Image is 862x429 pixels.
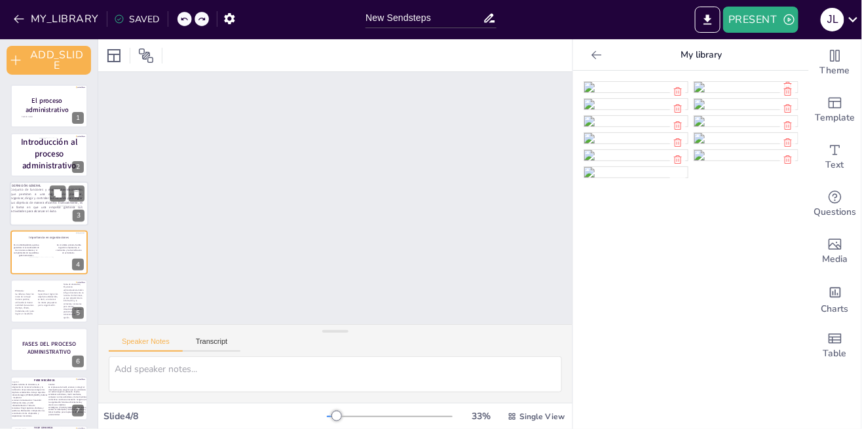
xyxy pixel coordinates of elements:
[723,7,798,33] button: PRESENT
[809,134,861,181] div: Add text boxes
[50,185,66,201] button: Duplicate Slide
[821,8,844,31] div: J L
[814,205,857,219] span: Questions
[72,259,84,270] div: 4
[103,45,124,66] div: Layout
[38,289,44,292] strong: Eficacia
[12,183,41,187] strong: DEFINICIÓN GENERAL
[72,356,84,367] div: 6
[694,133,798,143] img: d0267697-c45e-48ab-add6-e1293dd2c089.png
[10,84,88,128] div: 1
[519,411,565,422] span: Single View
[826,158,844,172] span: Text
[14,244,39,257] strong: En el ámbito público, ayuda a garantizar el uso adecuado de los recursos estatales y el cumplimie...
[13,244,40,257] p: s.
[809,39,861,86] div: Change the overall theme
[823,346,847,361] span: Table
[809,181,861,228] div: Get real-time input from your audience
[72,405,84,417] div: 7
[15,292,36,314] p: Se refiere a hacer las cosas de la mejor manera posible, utilizando la menor cantidad de recursos...
[103,410,327,422] div: Slide 4 / 8
[365,9,482,28] input: INSERT_TITLE
[38,289,59,292] p: :
[694,99,798,109] img: 0b9581fa-9910-41dd-b6f5-b1c336cc7c64.png
[138,48,154,64] span: Position
[109,337,183,352] button: Speaker Notes
[809,275,861,322] div: Add charts and graphs
[11,383,47,417] strong: Implica la toma de decisiones, la integración de recursos humanos y la motivación del personal pa...
[22,116,79,118] p: [PERSON_NAME]
[64,286,84,319] p: El proceso administrativo también influye directamente en la toma de decisiones, ya que proporcio...
[809,86,861,134] div: Add ready made slides
[183,337,241,352] button: Transcript
[48,384,87,386] p: :
[10,328,88,371] div: 6
[10,181,88,226] div: 3
[21,136,78,170] strong: Introducción al proceso administrativo
[694,150,798,160] img: c9c99e95-9b38-48df-bdc1-ddb5e25596b7.avif
[72,161,84,173] div: 2
[466,410,497,422] div: 33 %
[34,379,54,383] strong: FASE MECÁNICA
[10,133,88,176] div: 2
[607,39,796,71] p: My library
[73,210,84,221] div: 3
[48,386,86,416] strong: Es el proceso de medir, evaluar y corregir el desempeño para asegurar que las actividades se real...
[809,322,861,369] div: Add a table
[7,46,91,75] button: ADD_SLIDE
[72,307,84,319] div: 5
[694,82,798,92] img: b62343bd-56d8-4092-bd77-0ec8d004bad5.gif
[823,252,848,267] span: Media
[821,7,844,33] button: J L
[584,167,688,177] img: c9c99e95-9b38-48df-bdc1-ddb5e25596b7.avif
[10,377,88,420] div: 7
[809,228,861,275] div: Add images, graphics, shapes or video
[584,150,688,160] img: d0267697-c45e-48ab-add6-e1293dd2c089.png
[29,236,69,240] strong: Importancia en organizaciones
[815,111,855,125] span: Template
[38,292,59,307] p: Se centra en lograr los objetivos establecidos, es decir, en alcanzar las metas propuestas por la...
[821,302,849,316] span: Charts
[11,381,48,384] p: Dirección:
[694,116,798,126] img: e200e137-007d-4765-a9e8-95a189311cc2.png
[26,96,68,114] strong: El proceso administrativo
[695,7,721,33] button: EXPORT_TO_POWERPOINT
[10,187,83,213] p: Conjunto de funciones y etapas interrelacionadas que permiten a una organización planificar, orga...
[584,99,688,109] img: b62343bd-56d8-4092-bd77-0ec8d004bad5.gif
[584,133,688,143] img: e200e137-007d-4765-a9e8-95a189311cc2.png
[69,185,84,201] button: Delete Slide
[15,289,24,292] strong: Eficiencia:
[820,64,850,78] span: Theme
[10,9,104,29] button: MY_LIBRARY
[114,13,160,26] div: SAVED
[22,340,76,356] strong: FASES DEL PROCESO ADMINISTRATIVO
[584,82,688,92] img: 5e6a2948-5e25-4111-8e36-aab526658221.jpeg
[72,112,84,124] div: 1
[10,231,88,274] div: 4
[584,116,688,126] img: 0b9581fa-9910-41dd-b6f5-b1c336cc7c64.png
[10,280,88,323] div: 5
[48,384,54,386] strong: Control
